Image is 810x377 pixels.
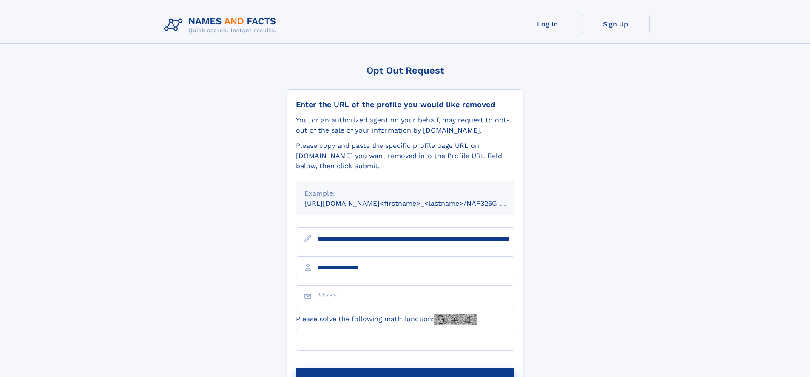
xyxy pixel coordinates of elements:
a: Sign Up [582,14,650,34]
div: Opt Out Request [287,65,523,76]
a: Log In [514,14,582,34]
small: [URL][DOMAIN_NAME]<firstname>_<lastname>/NAF325G-xxxxxxxx [304,199,531,207]
label: Please solve the following math function: [296,314,477,325]
div: You, or an authorized agent on your behalf, may request to opt-out of the sale of your informatio... [296,115,514,136]
img: Logo Names and Facts [161,14,283,37]
div: Enter the URL of the profile you would like removed [296,100,514,109]
div: Example: [304,188,506,198]
div: Please copy and paste the specific profile page URL on [DOMAIN_NAME] you want removed into the Pr... [296,141,514,171]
